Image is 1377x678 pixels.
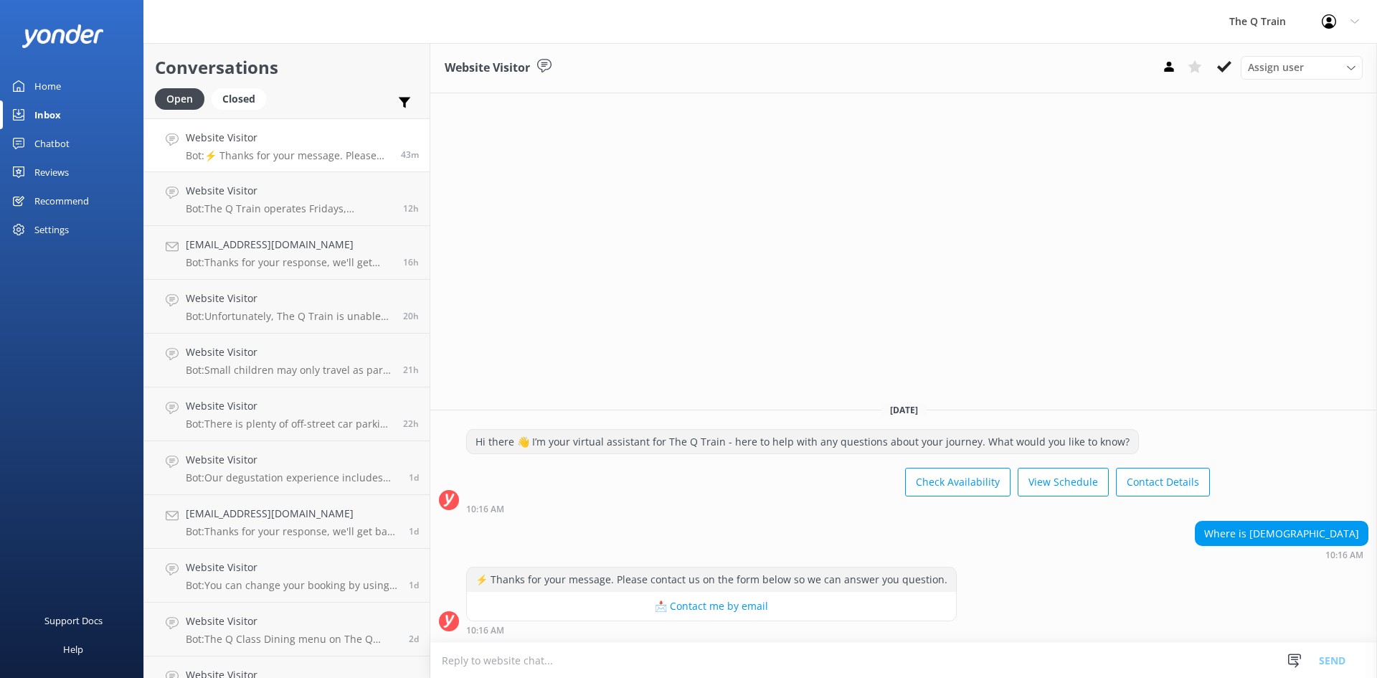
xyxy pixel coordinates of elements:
[144,226,430,280] a: [EMAIL_ADDRESS][DOMAIN_NAME]Bot:Thanks for your response, we'll get back to you as soon as we can...
[403,256,419,268] span: Aug 21 2025 06:40pm (UTC +10:00) Australia/Sydney
[186,633,398,646] p: Bot: The Q Class Dining menu on The Q Train features a delicious 5-course set menu crafted with l...
[144,280,430,334] a: Website VisitorBot:Unfortunately, The Q Train is unable to provide Halal meals. However, you can ...
[409,471,419,484] span: Aug 21 2025 08:00am (UTC +10:00) Australia/Sydney
[144,549,430,603] a: Website VisitorBot:You can change your booking by using the link in the confirmation email you re...
[212,90,273,106] a: Closed
[186,344,392,360] h4: Website Visitor
[186,364,392,377] p: Bot: Small children may only travel as part of an Exclusive Carriage Hire or First Class Group on...
[409,525,419,537] span: Aug 20 2025 08:46pm (UTC +10:00) Australia/Sydney
[466,505,504,514] strong: 10:16 AM
[34,100,61,129] div: Inbox
[186,452,398,468] h4: Website Visitor
[409,633,419,645] span: Aug 19 2025 08:04pm (UTC +10:00) Australia/Sydney
[1018,468,1109,496] button: View Schedule
[144,334,430,387] a: Website VisitorBot:Small children may only travel as part of an Exclusive Carriage Hire or First ...
[409,579,419,591] span: Aug 20 2025 07:38pm (UTC +10:00) Australia/Sydney
[155,88,204,110] div: Open
[467,592,956,621] button: 📩 Contact me by email
[403,364,419,376] span: Aug 21 2025 01:39pm (UTC +10:00) Australia/Sydney
[186,613,398,629] h4: Website Visitor
[467,568,956,592] div: ⚡ Thanks for your message. Please contact us on the form below so we can answer you question.
[401,149,419,161] span: Aug 22 2025 10:16am (UTC +10:00) Australia/Sydney
[881,404,927,416] span: [DATE]
[34,129,70,158] div: Chatbot
[144,441,430,495] a: Website VisitorBot:Our degustation experience includes vegan and gluten-free alterations upon req...
[466,504,1210,514] div: Aug 22 2025 10:16am (UTC +10:00) Australia/Sydney
[186,202,392,215] p: Bot: The Q Train operates Fridays, Saturdays and Sundays all year round. We do not operate on Pub...
[186,149,390,162] p: Bot: ⚡ Thanks for your message. Please contact us on the form below so we can answer you question.
[144,495,430,549] a: [EMAIL_ADDRESS][DOMAIN_NAME]Bot:Thanks for your response, we'll get back to you as soon as we can...
[403,418,419,430] span: Aug 21 2025 12:40pm (UTC +10:00) Australia/Sydney
[905,468,1011,496] button: Check Availability
[155,54,419,81] h2: Conversations
[186,237,392,253] h4: [EMAIL_ADDRESS][DOMAIN_NAME]
[403,310,419,322] span: Aug 21 2025 02:10pm (UTC +10:00) Australia/Sydney
[144,603,430,656] a: Website VisitorBot:The Q Class Dining menu on The Q Train features a delicious 5-course set menu ...
[155,90,212,106] a: Open
[466,625,957,635] div: Aug 22 2025 10:16am (UTC +10:00) Australia/Sydney
[186,579,398,592] p: Bot: You can change your booking by using the link in the confirmation email you received. Just c...
[186,525,398,538] p: Bot: Thanks for your response, we'll get back to you as soon as we can during opening hours.
[186,183,392,199] h4: Website Visitor
[186,130,390,146] h4: Website Visitor
[22,24,104,48] img: yonder-white-logo.png
[44,606,103,635] div: Support Docs
[466,626,504,635] strong: 10:16 AM
[34,215,69,244] div: Settings
[34,72,61,100] div: Home
[186,310,392,323] p: Bot: Unfortunately, The Q Train is unable to provide Halal meals. However, you can request vegeta...
[63,635,83,664] div: Help
[144,118,430,172] a: Website VisitorBot:⚡ Thanks for your message. Please contact us on the form below so we can answe...
[1241,56,1363,79] div: Assign User
[186,471,398,484] p: Bot: Our degustation experience includes vegan and gluten-free alterations upon request. Please e...
[186,256,392,269] p: Bot: Thanks for your response, we'll get back to you as soon as we can during opening hours.
[186,291,392,306] h4: Website Visitor
[212,88,266,110] div: Closed
[186,398,392,414] h4: Website Visitor
[34,158,69,187] div: Reviews
[186,560,398,575] h4: Website Visitor
[1116,468,1210,496] button: Contact Details
[445,59,530,77] h3: Website Visitor
[1196,522,1368,546] div: Where is [DEMOGRAPHIC_DATA]
[144,172,430,226] a: Website VisitorBot:The Q Train operates Fridays, Saturdays and Sundays all year round. We do not ...
[1248,60,1304,75] span: Assign user
[186,506,398,522] h4: [EMAIL_ADDRESS][DOMAIN_NAME]
[186,418,392,430] p: Bot: There is plenty of off-street car parking at [GEOGRAPHIC_DATA]. The carpark is gravel, and w...
[1325,551,1363,560] strong: 10:16 AM
[1195,550,1368,560] div: Aug 22 2025 10:16am (UTC +10:00) Australia/Sydney
[34,187,89,215] div: Recommend
[403,202,419,215] span: Aug 21 2025 10:10pm (UTC +10:00) Australia/Sydney
[144,387,430,441] a: Website VisitorBot:There is plenty of off-street car parking at [GEOGRAPHIC_DATA]. The carpark is...
[467,430,1138,454] div: Hi there 👋 I’m your virtual assistant for The Q Train - here to help with any questions about you...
